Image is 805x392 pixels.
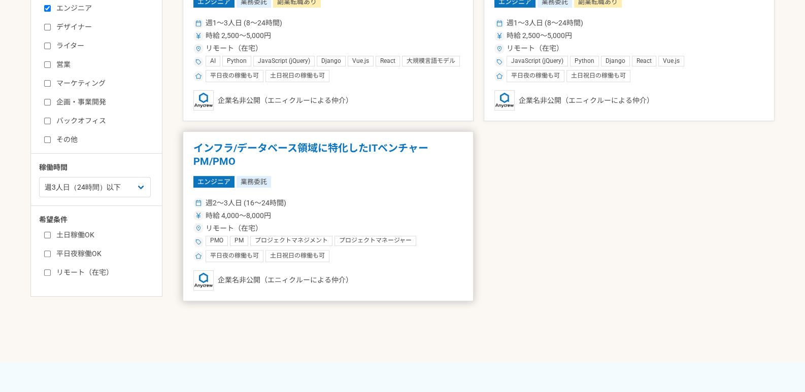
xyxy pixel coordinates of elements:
img: ico_currency_yen-76ea2c4c.svg [195,33,202,39]
span: 業務委託 [237,176,271,187]
span: リモート（在宅） [206,43,262,54]
div: 平日夜の稼働も可 [206,70,263,82]
img: ico_location_pin-352ac629.svg [195,46,202,52]
span: プロジェクトマネジメント [255,237,328,245]
input: デザイナー [44,24,51,30]
label: 営業 [44,59,161,70]
input: 土日稼働OK [44,232,51,238]
input: その他 [44,136,51,143]
span: 週1〜3人日 (8〜24時間) [507,18,583,28]
img: ico_tag-f97210f0.svg [195,239,202,245]
span: Django [606,57,625,65]
img: ico_star-c4f7eedc.svg [195,253,202,259]
img: ico_star-c4f7eedc.svg [195,73,202,79]
div: 平日夜の稼働も可 [507,70,564,82]
label: バックオフィス [44,116,161,126]
img: ico_currency_yen-76ea2c4c.svg [496,33,502,39]
div: 土日祝日の稼働も可 [566,70,630,82]
img: ico_calendar-4541a85f.svg [195,200,202,206]
span: プロジェクトマネージャー [339,237,412,245]
span: Python [575,57,594,65]
span: 大規模言語モデル [407,57,455,65]
span: Django [321,57,341,65]
input: 営業 [44,61,51,68]
img: logo_text_blue_01.png [494,90,515,111]
div: 企業名非公開（エニィクルーによる仲介） [193,270,463,291]
label: リモート（在宅） [44,267,161,278]
input: マーケティング [44,80,51,87]
span: 時給 2,500〜5,000円 [507,30,572,41]
span: Vue.js [663,57,680,65]
input: ライター [44,43,51,49]
span: JavaScript (jQuery) [511,57,563,65]
label: マーケティング [44,78,161,89]
input: 平日夜稼働OK [44,251,51,257]
span: 時給 4,000〜8,000円 [206,210,271,221]
span: 時給 2,500〜5,000円 [206,30,271,41]
img: logo_text_blue_01.png [193,270,214,291]
div: 企業名非公開（エニィクルーによる仲介） [494,90,764,111]
div: 土日祝日の稼働も可 [265,70,329,82]
span: リモート（在宅） [206,223,262,234]
span: 稼働時間 [39,163,68,171]
span: JavaScript (jQuery) [258,57,310,65]
label: 平日夜稼働OK [44,248,161,259]
label: エンジニア [44,3,161,14]
img: logo_text_blue_01.png [193,90,214,111]
label: その他 [44,134,161,145]
span: リモート（在宅） [507,43,563,54]
span: AI [210,57,216,65]
span: Python [227,57,247,65]
div: 土日祝日の稼働も可 [265,250,329,262]
input: リモート（在宅） [44,269,51,276]
input: 企画・事業開発 [44,99,51,105]
span: React [380,57,395,65]
img: ico_tag-f97210f0.svg [496,59,502,65]
div: 企業名非公開（エニィクルーによる仲介） [193,90,463,111]
span: Vue.js [352,57,369,65]
input: エンジニア [44,5,51,12]
div: 平日夜の稼働も可 [206,250,263,262]
label: デザイナー [44,22,161,32]
input: バックオフィス [44,118,51,124]
span: PMO [210,237,223,245]
img: ico_location_pin-352ac629.svg [496,46,502,52]
img: ico_calendar-4541a85f.svg [195,20,202,26]
img: ico_tag-f97210f0.svg [195,59,202,65]
h1: インフラ/データベース領域に特化したITベンチャー PM/PMO [193,142,463,168]
img: ico_currency_yen-76ea2c4c.svg [195,212,202,219]
span: PM [234,237,244,245]
img: ico_star-c4f7eedc.svg [496,73,502,79]
label: ライター [44,41,161,51]
img: ico_location_pin-352ac629.svg [195,225,202,231]
span: 週2〜3人日 (16〜24時間) [206,198,286,208]
label: 企画・事業開発 [44,97,161,108]
label: 土日稼働OK [44,230,161,240]
span: 希望条件 [39,216,68,224]
span: React [636,57,652,65]
span: 週1〜3人日 (8〜24時間) [206,18,282,28]
span: エンジニア [193,176,234,187]
img: ico_calendar-4541a85f.svg [496,20,502,26]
